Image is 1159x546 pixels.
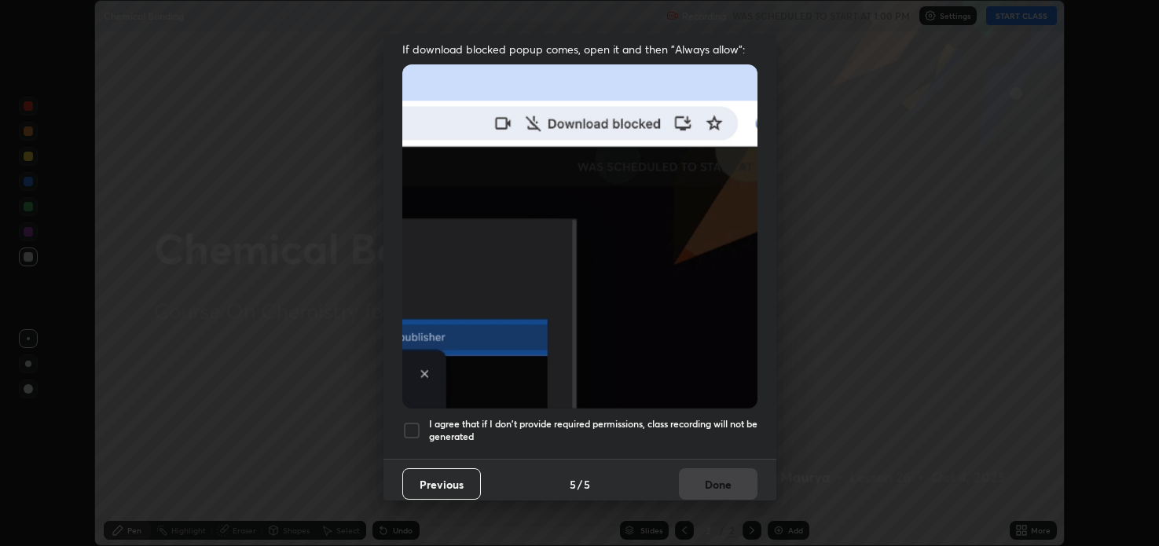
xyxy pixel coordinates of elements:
span: If download blocked popup comes, open it and then "Always allow": [402,42,757,57]
h4: / [578,476,582,493]
h5: I agree that if I don't provide required permissions, class recording will not be generated [429,418,757,442]
h4: 5 [584,476,590,493]
button: Previous [402,468,481,500]
img: downloads-permission-blocked.gif [402,64,757,408]
h4: 5 [570,476,576,493]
